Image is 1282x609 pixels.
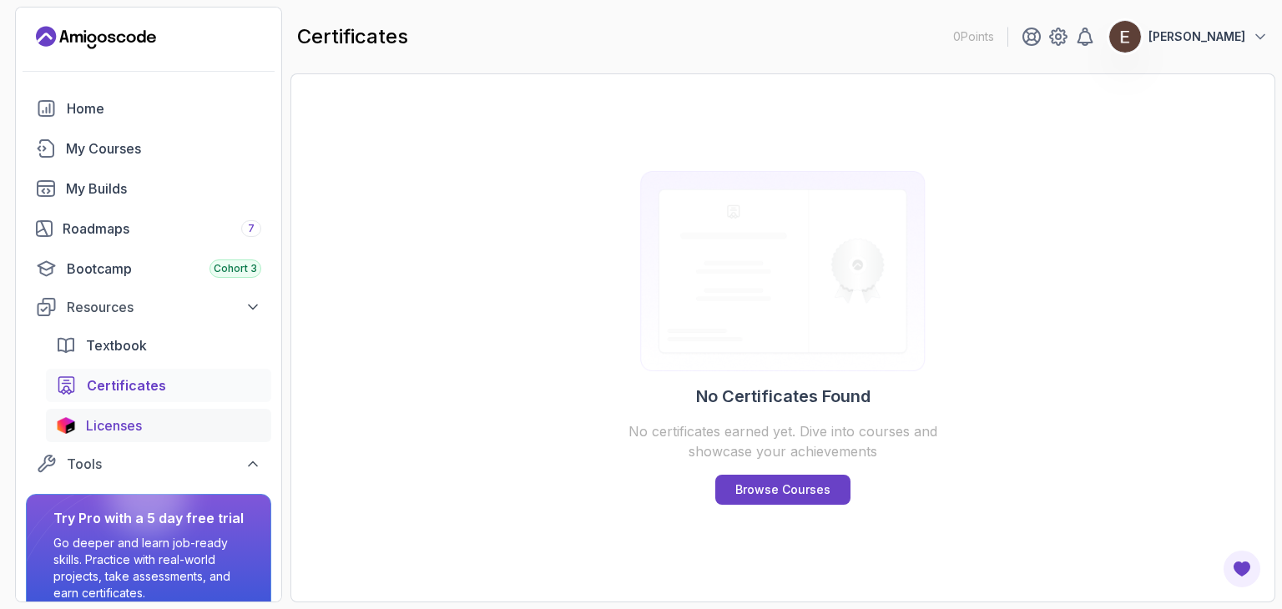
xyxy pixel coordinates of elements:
div: Roadmaps [63,219,261,239]
a: Landing page [36,24,156,51]
a: licenses [46,409,271,442]
a: courses [26,132,271,165]
p: Browse Courses [735,481,830,498]
span: Cohort 3 [214,262,257,275]
div: Bootcamp [67,259,261,279]
h2: certificates [297,23,408,50]
img: jetbrains icon [56,417,76,434]
img: Certificates empty-state [623,171,943,371]
a: Browse Courses [715,475,850,505]
img: user profile image [1109,21,1141,53]
a: textbook [46,329,271,362]
p: No certificates earned yet. Dive into courses and showcase your achievements [623,421,943,461]
a: home [26,92,271,125]
a: certificates [46,369,271,402]
span: 7 [248,222,255,235]
p: [PERSON_NAME] [1148,28,1245,45]
span: Board [87,492,125,512]
span: Licenses [86,415,142,435]
p: 0 Points [953,28,994,45]
h2: No Certificates Found [696,385,871,408]
button: user profile image[PERSON_NAME] [1108,20,1269,53]
div: Resources [67,297,261,317]
a: builds [26,172,271,205]
div: Home [67,98,261,118]
p: Go deeper and learn job-ready skills. Practice with real-world projects, take assessments, and ea... [53,535,244,601]
div: Tools [67,454,261,474]
div: My Builds [66,179,261,199]
div: My Courses [66,138,261,159]
a: bootcamp [26,252,271,285]
span: Textbook [86,335,147,355]
button: Open Feedback Button [1222,549,1262,589]
button: Tools [26,449,271,479]
button: Resources [26,292,271,322]
span: Certificates [87,375,166,395]
a: roadmaps [26,212,271,245]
